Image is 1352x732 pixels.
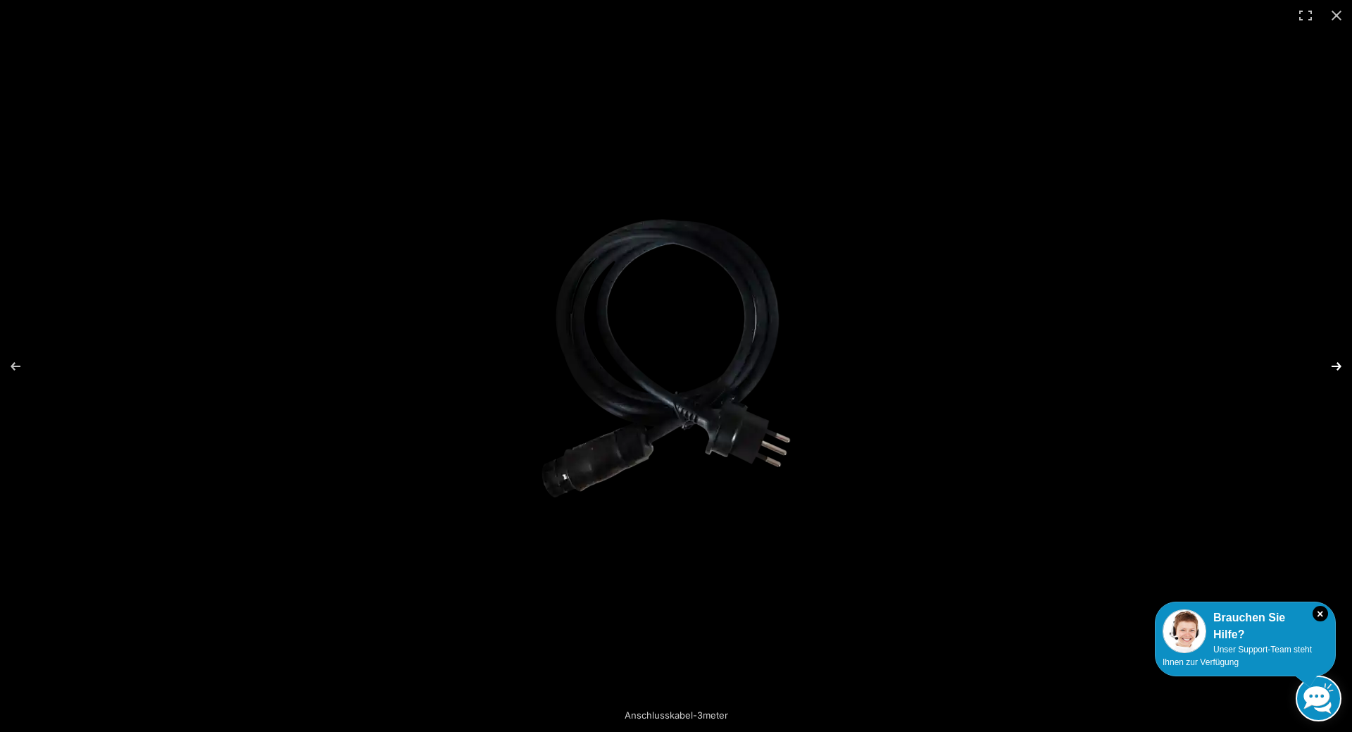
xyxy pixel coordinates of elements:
img: Anschlusskabel-3meter [524,163,829,569]
i: Schließen [1313,606,1328,621]
img: Customer service [1163,609,1206,653]
div: Brauchen Sie Hilfe? [1163,609,1328,643]
span: Unser Support-Team steht Ihnen zur Verfügung [1163,645,1312,667]
div: Anschlusskabel-3meter [528,701,824,729]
